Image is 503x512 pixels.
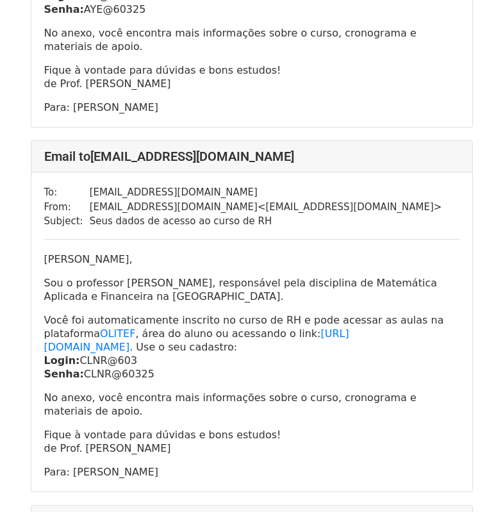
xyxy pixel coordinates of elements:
[44,185,90,200] td: To:
[90,185,442,200] td: [EMAIL_ADDRESS][DOMAIN_NAME]
[44,428,459,455] p: Fique à vontade para dúvidas e bons estudos! de Prof. [PERSON_NAME]
[90,214,442,229] td: Seus dados de acesso ao curso de RH
[44,252,459,266] p: [PERSON_NAME],
[44,3,84,15] strong: Senha:
[44,26,459,53] p: No anexo, você encontra mais informações sobre o curso, cronograma e materiais de apoio.
[44,63,459,90] p: Fique à vontade para dúvidas e bons estudos! de Prof. [PERSON_NAME]
[44,327,349,353] a: [URL][DOMAIN_NAME]
[44,276,459,303] p: Sou o professor [PERSON_NAME], responsável pela disciplina de Matemática Aplicada e Financeira na...
[90,200,442,215] td: [EMAIL_ADDRESS][DOMAIN_NAME] < [EMAIL_ADDRESS][DOMAIN_NAME] >
[44,214,90,229] td: Subject:
[44,200,90,215] td: From:
[44,354,80,367] strong: Login:
[439,450,503,512] iframe: Chat Widget
[100,327,135,340] a: OLITEF
[44,149,459,164] h4: Email to [EMAIL_ADDRESS][DOMAIN_NAME]
[44,368,84,380] strong: Senha:
[439,450,503,512] div: Widget de chat
[44,391,459,418] p: No anexo, você encontra mais informações sobre o curso, cronograma e materiais de apoio.
[44,313,459,381] p: Você foi automaticamente inscrito no curso de RH e pode acessar as aulas na plataforma , área do ...
[44,101,459,114] p: Para: [PERSON_NAME]
[44,465,459,479] p: Para: [PERSON_NAME]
